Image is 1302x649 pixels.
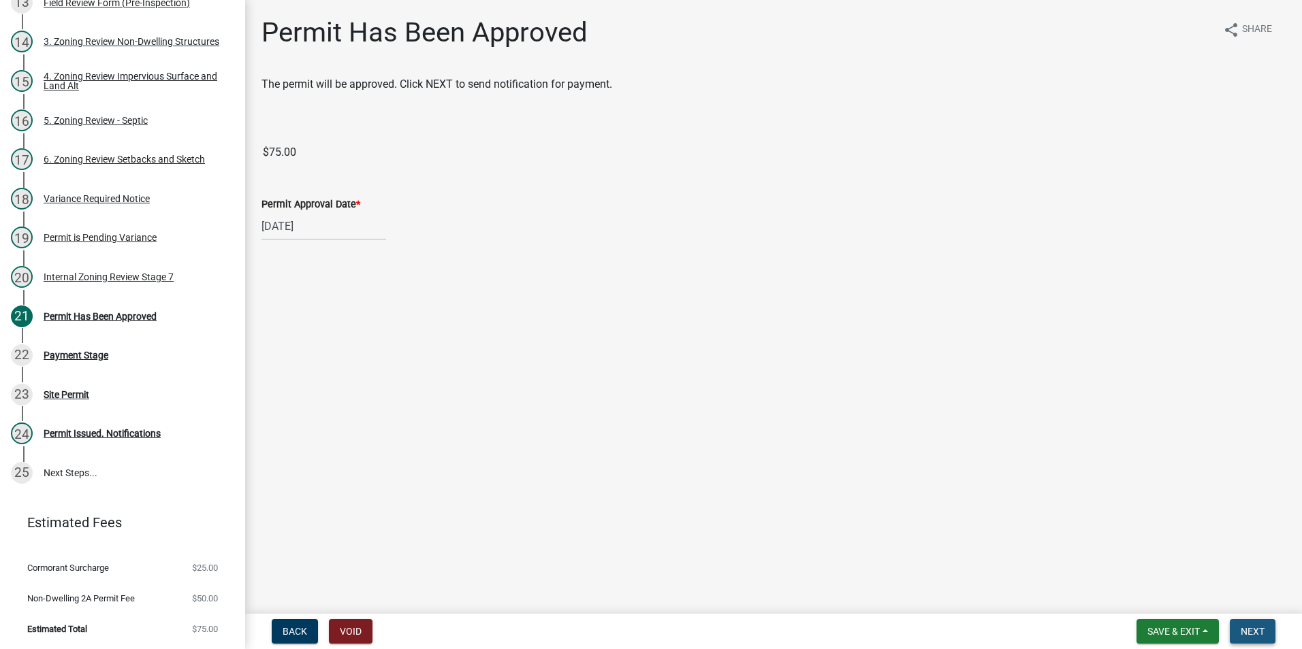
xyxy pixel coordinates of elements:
button: Next [1230,619,1275,644]
div: 23 [11,384,33,405]
div: 18 [11,188,33,210]
button: Save & Exit [1137,619,1219,644]
a: Estimated Fees [11,509,223,536]
div: 6. Zoning Review Setbacks and Sketch [44,154,205,164]
div: Internal Zoning Review Stage 7 [44,272,174,282]
div: 25 [11,462,33,484]
div: 15 [11,70,33,92]
span: $25.00 [192,563,218,572]
div: 19 [11,227,33,248]
span: Save & Exit [1147,626,1200,637]
input: mm/dd/yyyy [261,212,386,240]
div: Permit is Pending Variance [44,233,157,242]
p: The permit will be approved. Click NEXT to send notification for payment. [261,76,1286,93]
span: Back [283,626,307,637]
div: 17 [11,148,33,170]
div: 20 [11,266,33,288]
div: 5. Zoning Review - Septic [44,116,148,125]
span: Share [1242,22,1272,38]
div: Permit Issued. Notifications [44,429,161,438]
i: share [1223,22,1239,38]
div: 14 [11,31,33,52]
button: Void [329,619,372,644]
button: shareShare [1212,16,1283,43]
span: Next [1241,626,1265,637]
div: 21 [11,305,33,327]
span: Non-Dwelling 2A Permit Fee [27,594,135,603]
div: 3. Zoning Review Non-Dwelling Structures [44,37,219,46]
span: Estimated Total [27,625,87,633]
div: 24 [11,422,33,444]
h1: Permit Has Been Approved [261,16,588,49]
span: $75.00 [192,625,218,633]
div: Permit Has Been Approved [44,312,157,321]
div: 4. Zoning Review Impervious Surface and Land Alt [44,71,223,90]
div: 16 [11,110,33,131]
span: $50.00 [192,594,218,603]
div: Site Permit [44,390,89,399]
div: 22 [11,344,33,366]
label: Permit Approval Date [261,200,360,210]
button: Back [272,619,318,644]
span: Cormorant Surcharge [27,563,109,572]
div: Payment Stage [44,350,108,360]
div: Variance Required Notice [44,194,150,203]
